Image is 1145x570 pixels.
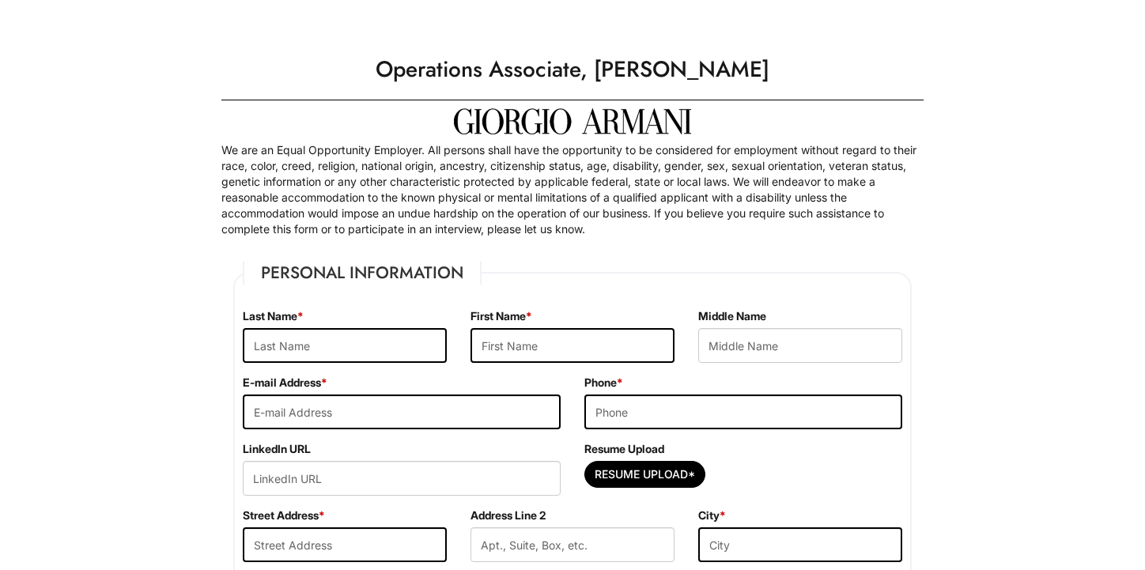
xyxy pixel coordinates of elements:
[214,47,931,92] h1: Operations Associate, [PERSON_NAME]
[243,461,561,496] input: LinkedIn URL
[584,394,902,429] input: Phone
[221,142,924,237] p: We are an Equal Opportunity Employer. All persons shall have the opportunity to be considered for...
[243,308,304,324] label: Last Name
[470,328,675,363] input: First Name
[243,375,327,391] label: E-mail Address
[584,375,623,391] label: Phone
[243,527,447,562] input: Street Address
[584,461,705,488] button: Resume Upload*Resume Upload*
[698,508,726,523] label: City
[698,328,902,363] input: Middle Name
[698,527,902,562] input: City
[243,394,561,429] input: E-mail Address
[470,508,546,523] label: Address Line 2
[584,441,664,457] label: Resume Upload
[243,441,311,457] label: LinkedIn URL
[470,527,675,562] input: Apt., Suite, Box, etc.
[454,108,691,134] img: Giorgio Armani
[243,261,482,285] legend: Personal Information
[470,308,532,324] label: First Name
[243,508,325,523] label: Street Address
[243,328,447,363] input: Last Name
[698,308,766,324] label: Middle Name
